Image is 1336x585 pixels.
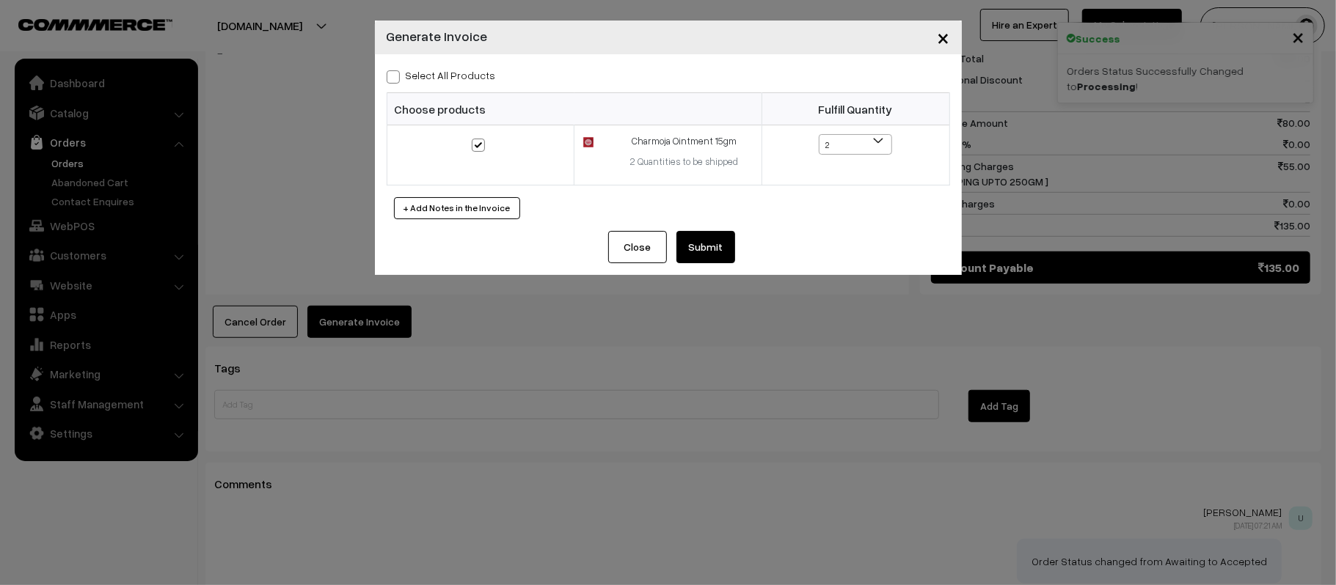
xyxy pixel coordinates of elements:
span: 2 [820,135,891,155]
div: 2 Quantities to be shipped [616,155,753,169]
button: + Add Notes in the Invoice [394,197,520,219]
span: × [938,23,950,51]
label: Select all Products [387,67,496,83]
button: Close [926,15,962,60]
div: Charmoja Ointment 15gm [616,134,753,149]
th: Fulfill Quantity [762,93,949,125]
span: 2 [819,134,892,155]
h4: Generate Invoice [387,26,488,46]
button: Close [608,231,667,263]
img: 17481566349365CHARMOJA.jpg [583,137,593,147]
button: Submit [676,231,735,263]
th: Choose products [387,93,762,125]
